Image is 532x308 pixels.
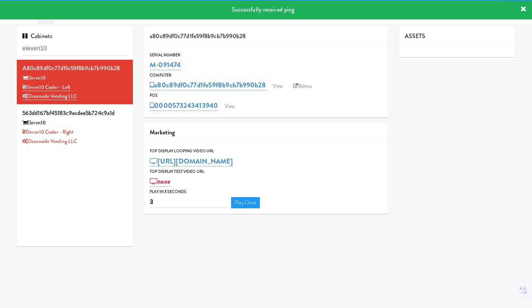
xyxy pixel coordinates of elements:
[231,197,260,208] a: Play Once
[22,74,127,83] div: Eleven10
[22,128,74,136] a: Eleven10 Cooler - Right
[22,138,77,145] a: Oceanside Vending LLC
[17,60,133,105] li: a80c89df0c77d1fe59f8b9cb7b990b28Eleven10 Eleven10 Cooler - LeftOceanside Vending LLC
[150,100,218,111] a: 0000573243413940
[22,108,127,119] div: 563dd167bf45183c9ecdee5b724c9a1d
[22,32,52,40] span: Cabinets
[232,5,295,14] span: Successfully received ping
[150,92,382,99] div: POS
[150,168,382,175] div: Top Display Test Video Url
[150,176,170,187] a: none
[269,81,286,92] a: View
[22,118,127,128] div: Eleven10
[150,52,382,59] div: Serial Number
[22,63,127,74] div: a80c89df0c77d1fe59f8b9cb7b990b28
[150,60,181,70] a: M-091474
[22,93,77,100] a: Oceanside Vending LLC
[150,80,266,90] a: a80c89df0c77d1fe59f8b9cb7b990b28
[289,81,315,92] a: Balena
[150,72,382,79] div: Computer
[22,42,127,56] input: Search cabinets
[144,27,388,46] div: a80c89df0c77d1fe59f8b9cb7b990b28
[150,188,382,196] div: Play in X seconds
[221,101,238,112] a: View
[150,147,382,155] div: Top Display Looping Video Url
[17,105,133,149] li: 563dd167bf45183c9ecdee5b724c9a1dEleven10 Eleven10 Cooler - RightOceanside Vending LLC
[405,32,426,40] span: ASSETS
[150,156,233,167] a: [URL][DOMAIN_NAME]
[22,84,71,91] a: Eleven10 Cooler - Left
[150,128,175,137] span: Marketing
